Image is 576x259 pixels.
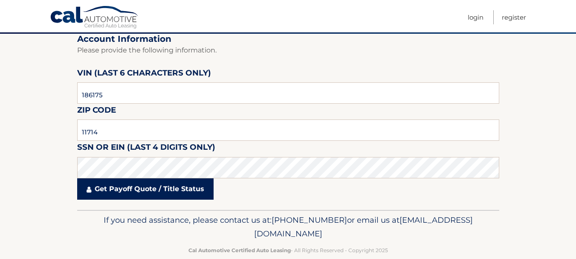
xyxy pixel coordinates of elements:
[77,104,116,119] label: Zip Code
[272,215,347,225] span: [PHONE_NUMBER]
[50,6,139,30] a: Cal Automotive
[77,67,211,82] label: VIN (last 6 characters only)
[83,246,494,255] p: - All Rights Reserved - Copyright 2025
[77,141,215,157] label: SSN or EIN (last 4 digits only)
[83,213,494,241] p: If you need assistance, please contact us at: or email us at
[502,10,526,24] a: Register
[77,44,499,56] p: Please provide the following information.
[77,178,214,200] a: Get Payoff Quote / Title Status
[468,10,483,24] a: Login
[188,247,291,253] strong: Cal Automotive Certified Auto Leasing
[77,34,499,44] h2: Account Information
